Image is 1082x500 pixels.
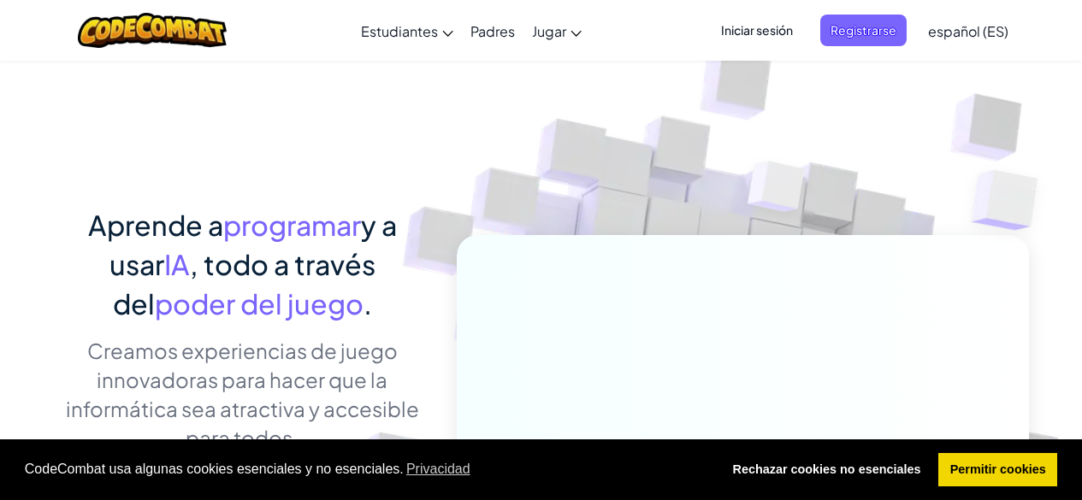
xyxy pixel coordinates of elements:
img: CodeCombat logo [78,13,228,48]
span: CodeCombat usa algunas cookies esenciales y no esenciales. [25,456,707,482]
span: poder del juego [155,286,364,321]
button: Registrarse [820,15,907,46]
span: programar [223,208,361,242]
button: Iniciar sesión [711,15,803,46]
a: español (ES) [919,8,1017,54]
a: Estudiantes [352,8,462,54]
span: Jugar [532,22,566,40]
span: Estudiantes [361,22,438,40]
span: IA [164,247,190,281]
img: Overlap cubes [715,127,838,255]
span: español (ES) [928,22,1008,40]
a: allow cookies [938,453,1057,487]
span: , todo a través del [113,247,375,321]
span: . [364,286,372,321]
a: Padres [462,8,523,54]
p: Creamos experiencias de juego innovadoras para hacer que la informática sea atractiva y accesible... [54,336,431,452]
a: learn more about cookies [404,456,473,482]
span: Aprende a [88,208,223,242]
a: Jugar [523,8,590,54]
a: deny cookies [721,453,932,487]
